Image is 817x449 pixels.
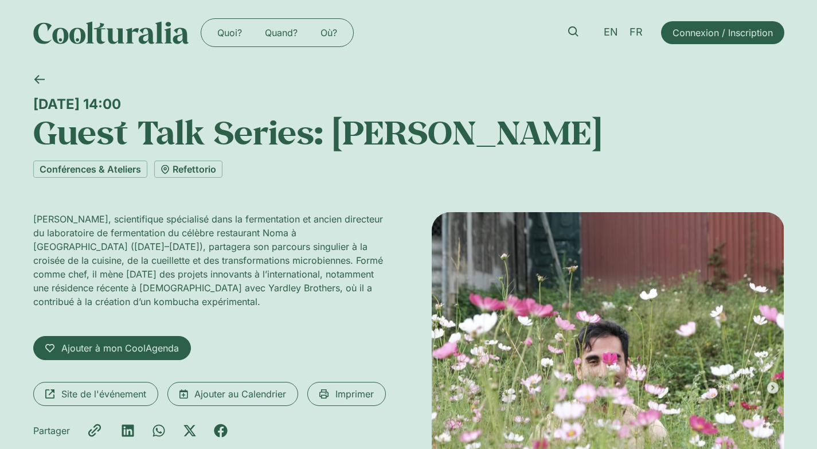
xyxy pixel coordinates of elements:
[624,24,648,41] a: FR
[673,26,773,40] span: Connexion / Inscription
[121,424,135,438] div: Partager sur linkedin
[33,96,784,112] div: [DATE] 14:00
[152,424,166,438] div: Partager sur whatsapp
[630,26,643,38] span: FR
[206,24,253,42] a: Quoi?
[33,382,158,406] a: Site de l'événement
[206,24,349,42] nav: Menu
[167,382,298,406] a: Ajouter au Calendrier
[183,424,197,438] div: Partager sur x-twitter
[214,424,228,438] div: Partager sur facebook
[33,212,386,309] p: [PERSON_NAME], scientifique spécialisé dans la fermentation et ancien directeur du laboratoire de...
[598,24,624,41] a: EN
[253,24,309,42] a: Quand?
[335,387,374,401] span: Imprimer
[33,112,784,151] h1: Guest Talk Series: [PERSON_NAME]
[33,161,147,178] a: Conférences & Ateliers
[194,387,286,401] span: Ajouter au Calendrier
[33,336,191,360] a: Ajouter à mon CoolAgenda
[604,26,618,38] span: EN
[33,424,70,438] div: Partager
[307,382,386,406] a: Imprimer
[661,21,784,44] a: Connexion / Inscription
[61,341,179,355] span: Ajouter à mon CoolAgenda
[61,387,146,401] span: Site de l'événement
[154,161,222,178] a: Refettorio
[309,24,349,42] a: Où?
